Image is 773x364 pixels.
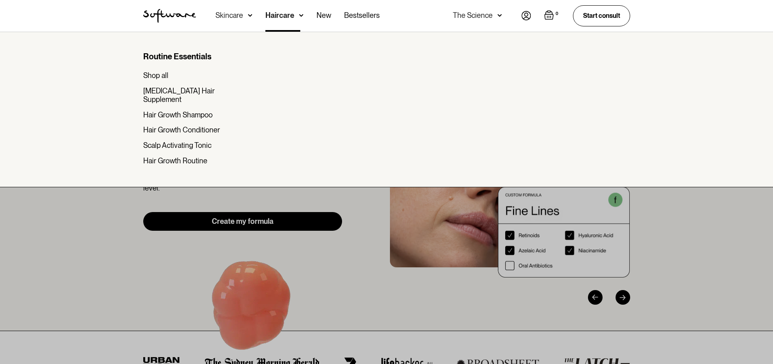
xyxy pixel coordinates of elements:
[544,10,560,22] a: Open empty cart
[143,52,245,61] div: Routine Essentials
[143,110,245,119] a: Hair Growth Shampoo
[143,126,245,134] a: Hair Growth Conditioner
[143,156,207,165] div: Hair Growth Routine
[497,11,502,19] img: arrow down
[143,9,196,23] img: Software Logo
[215,11,243,19] div: Skincare
[143,110,213,119] div: Hair Growth Shampoo
[143,126,220,134] div: Hair Growth Conditioner
[143,71,245,80] a: Shop all
[143,156,245,165] a: Hair Growth Routine
[573,5,630,26] a: Start consult
[143,141,245,150] a: Scalp Activating Tonic
[299,11,304,19] img: arrow down
[453,11,493,19] div: The Science
[143,9,196,23] a: home
[554,10,560,17] div: 0
[143,141,211,150] div: Scalp Activating Tonic
[143,71,168,80] div: Shop all
[143,87,245,104] a: [MEDICAL_DATA] Hair Supplement
[265,11,294,19] div: Haircare
[248,11,252,19] img: arrow down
